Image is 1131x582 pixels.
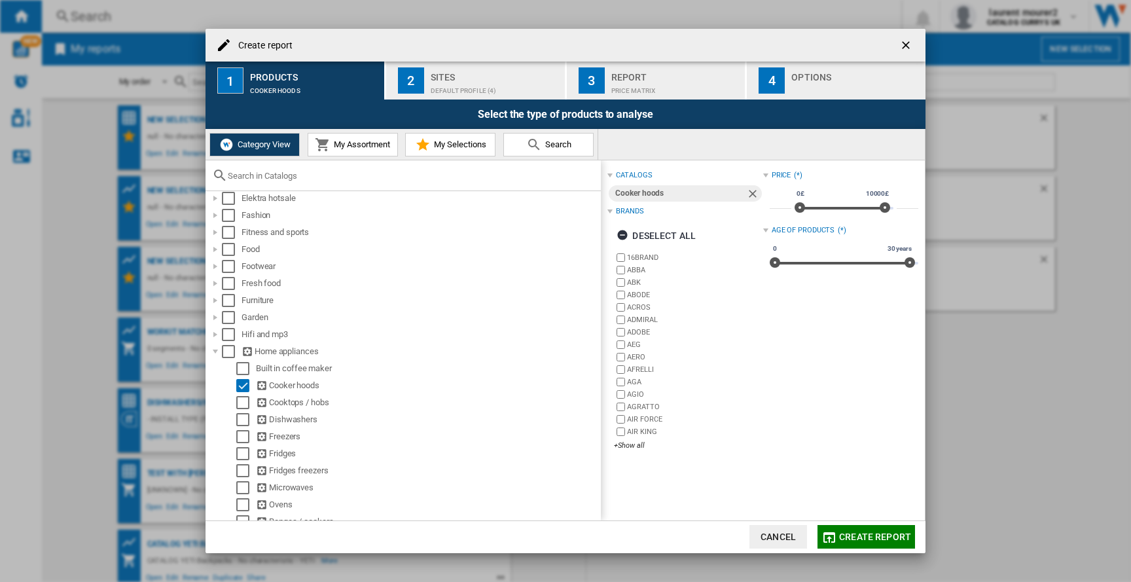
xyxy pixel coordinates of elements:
[431,139,486,149] span: My Selections
[627,390,763,399] label: AGIO
[256,379,599,392] div: Cooker hoods
[242,277,599,290] div: Fresh food
[886,244,914,254] span: 30 years
[759,67,785,94] div: 4
[222,328,242,341] md-checkbox: Select
[614,441,763,450] div: +Show all
[236,498,256,511] md-checkbox: Select
[617,353,625,361] input: brand.name
[256,447,599,460] div: Fridges
[256,362,599,375] div: Built in coffee maker
[256,498,599,511] div: Ovens
[242,209,599,222] div: Fashion
[222,277,242,290] md-checkbox: Select
[308,133,398,156] button: My Assortment
[242,226,599,239] div: Fitness and sports
[222,260,242,273] md-checkbox: Select
[222,294,242,307] md-checkbox: Select
[236,396,256,409] md-checkbox: Select
[617,390,625,399] input: brand.name
[749,525,807,549] button: Cancel
[236,515,256,528] md-checkbox: Select
[222,226,242,239] md-checkbox: Select
[206,62,386,100] button: 1 Products Cooker hoods
[405,133,495,156] button: My Selections
[232,39,293,52] h4: Create report
[431,81,560,94] div: Default profile (4)
[627,278,763,287] label: ABK
[617,328,625,336] input: brand.name
[256,515,599,528] div: Ranges / cookers
[627,402,763,412] label: AGRATTO
[839,532,911,542] span: Create report
[616,206,643,217] div: Brands
[617,378,625,386] input: brand.name
[217,67,243,94] div: 1
[627,253,763,263] label: 16BRAND
[236,481,256,494] md-checkbox: Select
[627,377,763,387] label: AGA
[817,525,915,549] button: Create report
[431,67,560,81] div: Sites
[386,62,566,100] button: 2 Sites Default profile (4)
[236,413,256,426] md-checkbox: Select
[219,137,234,153] img: wiser-icon-white.png
[613,224,700,247] button: Deselect all
[567,62,747,100] button: 3 Report Price Matrix
[206,100,925,129] div: Select the type of products to analyse
[795,189,806,199] span: 0£
[222,243,242,256] md-checkbox: Select
[222,311,242,324] md-checkbox: Select
[771,244,779,254] span: 0
[611,67,740,81] div: Report
[503,133,594,156] button: Search
[256,396,599,409] div: Cooktops / hobs
[242,311,599,324] div: Garden
[256,464,599,477] div: Fridges freezers
[331,139,390,149] span: My Assortment
[627,265,763,275] label: ABBA
[256,413,599,426] div: Dishwashers
[899,39,915,54] ng-md-icon: getI18NText('BUTTONS.CLOSE_DIALOG')
[747,62,925,100] button: 4 Options
[616,170,652,181] div: catalogs
[627,290,763,300] label: ABODE
[256,481,599,494] div: Microwaves
[615,185,745,202] div: Cooker hoods
[864,189,891,199] span: 10000£
[772,170,791,181] div: Price
[772,225,835,236] div: Age of products
[617,266,625,274] input: brand.name
[627,414,763,424] label: AIR FORCE
[242,328,599,341] div: Hifi and mp3
[617,415,625,424] input: brand.name
[627,427,763,437] label: AIR KING
[617,253,625,262] input: brand.name
[627,327,763,337] label: ADOBE
[236,464,256,477] md-checkbox: Select
[242,243,599,256] div: Food
[579,67,605,94] div: 3
[398,67,424,94] div: 2
[617,291,625,299] input: brand.name
[617,316,625,324] input: brand.name
[617,340,625,349] input: brand.name
[209,133,300,156] button: Category View
[242,260,599,273] div: Footwear
[236,430,256,443] md-checkbox: Select
[611,81,740,94] div: Price Matrix
[242,294,599,307] div: Furniture
[617,278,625,287] input: brand.name
[222,209,242,222] md-checkbox: Select
[250,67,379,81] div: Products
[542,139,571,149] span: Search
[236,362,256,375] md-checkbox: Select
[627,315,763,325] label: ADMIRAL
[627,302,763,312] label: ACROS
[242,345,599,358] div: Home appliances
[746,187,762,203] ng-md-icon: Remove
[894,32,920,58] button: getI18NText('BUTTONS.CLOSE_DIALOG')
[617,224,696,247] div: Deselect all
[242,192,599,205] div: Elektra hotsale
[617,403,625,411] input: brand.name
